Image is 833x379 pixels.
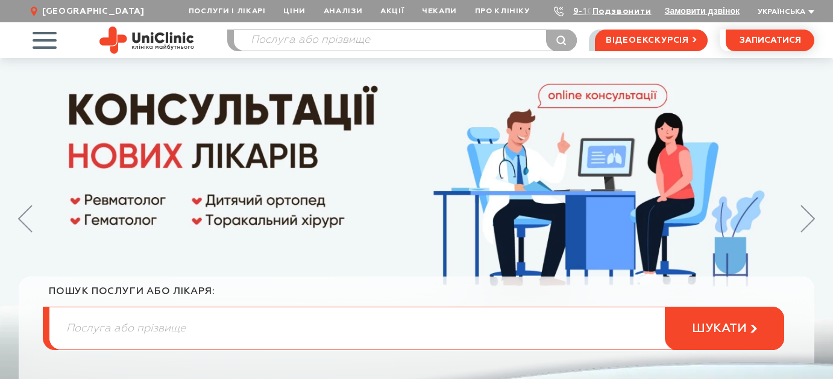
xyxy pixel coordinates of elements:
[49,286,784,307] div: пошук послуги або лікаря:
[726,30,814,51] button: записатися
[740,36,801,45] span: записатися
[573,7,600,16] a: 9-103
[665,6,740,16] button: Замовити дзвінок
[665,307,784,350] button: шукати
[42,6,145,17] span: [GEOGRAPHIC_DATA]
[595,30,708,51] a: відеоекскурсія
[234,30,576,51] input: Послуга або прізвище
[99,27,194,54] img: Uniclinic
[49,307,784,349] input: Послуга або прізвище
[758,8,805,16] span: Українська
[606,30,689,51] span: відеоекскурсія
[692,321,747,336] span: шукати
[755,8,814,17] button: Українська
[593,7,652,16] a: Подзвонити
